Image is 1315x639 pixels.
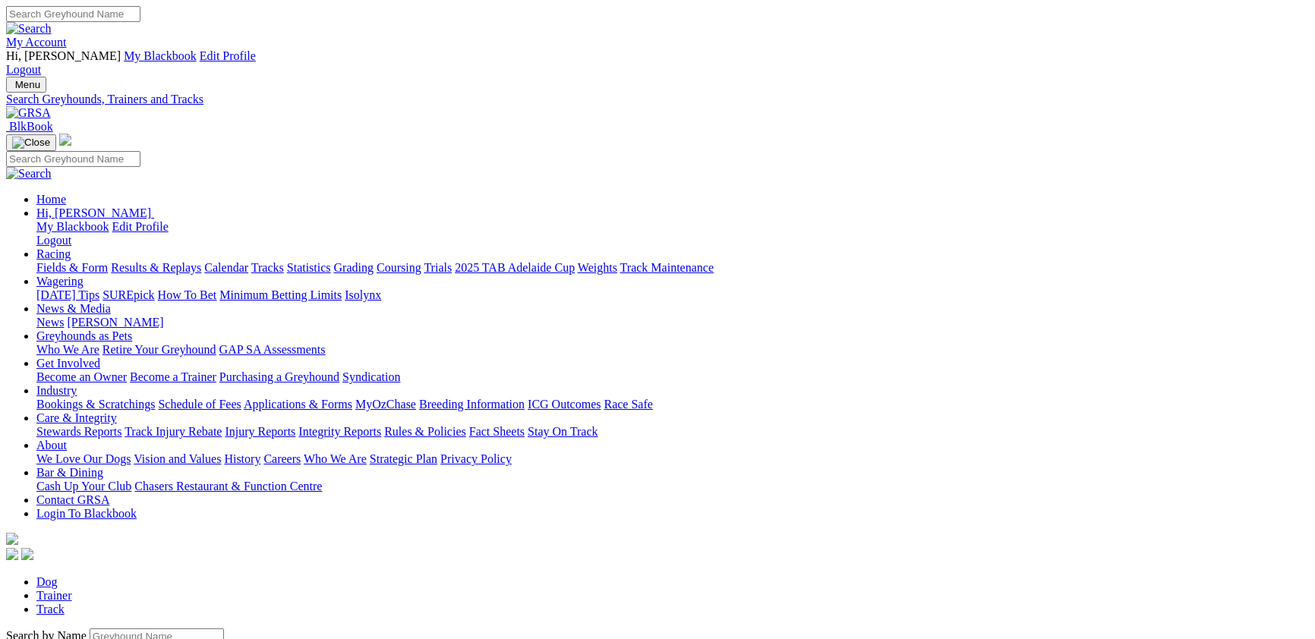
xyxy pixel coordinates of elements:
[6,49,1309,77] div: My Account
[36,288,99,301] a: [DATE] Tips
[219,288,342,301] a: Minimum Betting Limits
[36,507,137,520] a: Login To Blackbook
[102,288,154,301] a: SUREpick
[36,411,117,424] a: Care & Integrity
[36,193,66,206] a: Home
[134,480,322,493] a: Chasers Restaurant & Function Centre
[36,316,64,329] a: News
[355,398,416,411] a: MyOzChase
[158,398,241,411] a: Schedule of Fees
[419,398,525,411] a: Breeding Information
[6,6,140,22] input: Search
[287,261,331,274] a: Statistics
[298,425,381,438] a: Integrity Reports
[36,370,127,383] a: Become an Owner
[111,261,201,274] a: Results & Replays
[112,220,169,233] a: Edit Profile
[36,575,58,588] a: Dog
[36,357,100,370] a: Get Involved
[244,398,352,411] a: Applications & Forms
[6,63,41,76] a: Logout
[59,134,71,146] img: logo-grsa-white.png
[6,22,52,36] img: Search
[424,261,452,274] a: Trials
[36,452,1309,466] div: About
[304,452,367,465] a: Who We Are
[6,167,52,181] img: Search
[36,589,72,602] a: Trainer
[36,370,1309,384] div: Get Involved
[36,425,1309,439] div: Care & Integrity
[528,425,598,438] a: Stay On Track
[6,106,51,120] img: GRSA
[334,261,374,274] a: Grading
[15,79,40,90] span: Menu
[455,261,575,274] a: 2025 TAB Adelaide Cup
[36,466,103,479] a: Bar & Dining
[36,398,1309,411] div: Industry
[36,329,132,342] a: Greyhounds as Pets
[225,425,295,438] a: Injury Reports
[200,49,256,62] a: Edit Profile
[124,49,197,62] a: My Blackbook
[21,548,33,560] img: twitter.svg
[6,134,56,151] button: Toggle navigation
[9,120,53,133] span: BlkBook
[36,384,77,397] a: Industry
[342,370,400,383] a: Syndication
[219,370,339,383] a: Purchasing a Greyhound
[578,261,617,274] a: Weights
[125,425,222,438] a: Track Injury Rebate
[36,603,65,615] a: Track
[6,151,140,167] input: Search
[36,234,71,247] a: Logout
[36,480,131,493] a: Cash Up Your Club
[36,480,1309,493] div: Bar & Dining
[469,425,525,438] a: Fact Sheets
[384,425,466,438] a: Rules & Policies
[158,288,217,301] a: How To Bet
[36,316,1309,329] div: News & Media
[604,398,652,411] a: Race Safe
[36,493,109,506] a: Contact GRSA
[36,206,154,219] a: Hi, [PERSON_NAME]
[102,343,216,356] a: Retire Your Greyhound
[36,275,84,288] a: Wagering
[36,220,1309,247] div: Hi, [PERSON_NAME]
[345,288,381,301] a: Isolynx
[36,398,155,411] a: Bookings & Scratchings
[36,425,121,438] a: Stewards Reports
[12,137,50,149] img: Close
[36,206,151,219] span: Hi, [PERSON_NAME]
[263,452,301,465] a: Careers
[134,452,221,465] a: Vision and Values
[6,120,53,133] a: BlkBook
[36,261,1309,275] div: Racing
[251,261,284,274] a: Tracks
[6,36,67,49] a: My Account
[36,288,1309,302] div: Wagering
[36,452,131,465] a: We Love Our Dogs
[6,77,46,93] button: Toggle navigation
[204,261,248,274] a: Calendar
[224,452,260,465] a: History
[620,261,714,274] a: Track Maintenance
[36,220,109,233] a: My Blackbook
[36,343,99,356] a: Who We Are
[219,343,326,356] a: GAP SA Assessments
[370,452,437,465] a: Strategic Plan
[528,398,601,411] a: ICG Outcomes
[36,439,67,452] a: About
[440,452,512,465] a: Privacy Policy
[36,343,1309,357] div: Greyhounds as Pets
[6,548,18,560] img: facebook.svg
[377,261,421,274] a: Coursing
[36,261,108,274] a: Fields & Form
[36,247,71,260] a: Racing
[6,93,1309,106] a: Search Greyhounds, Trainers and Tracks
[6,533,18,545] img: logo-grsa-white.png
[67,316,163,329] a: [PERSON_NAME]
[130,370,216,383] a: Become a Trainer
[36,302,111,315] a: News & Media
